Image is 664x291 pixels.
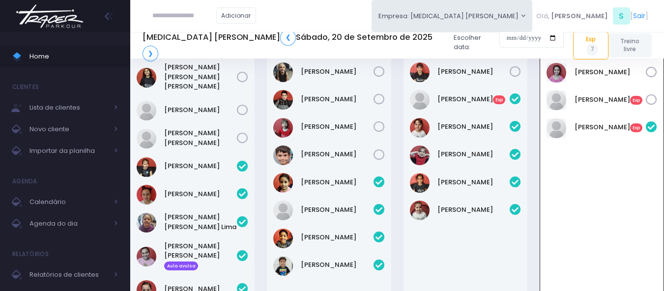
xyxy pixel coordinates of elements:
a: [PERSON_NAME] [301,67,374,77]
a: Adicionar [216,7,257,24]
a: [PERSON_NAME] [437,122,510,132]
a: [PERSON_NAME]Exp [575,122,646,132]
a: [PERSON_NAME] [PERSON_NAME] Aula avulsa [164,241,237,270]
a: [PERSON_NAME] [164,161,237,171]
span: Home [29,50,118,63]
span: 7 [586,44,598,56]
img: Benicio Franxo [547,118,566,138]
img: Marcela Herdt Garisto [410,201,430,220]
a: ❮ [280,29,296,46]
img: Léo Sass Lopes [273,229,293,248]
img: Diana ferreira dos santos [410,62,430,82]
a: [PERSON_NAME] [575,67,646,77]
span: [PERSON_NAME] [551,11,608,21]
img: Laís Bacini Amorim [137,101,156,120]
a: [PERSON_NAME] [437,177,510,187]
img: Manuela Quintilio Gonçalves Silva [137,129,156,148]
img: Ana Clara Vicalvi DOliveira Lima [137,213,156,233]
a: [PERSON_NAME] [301,205,374,215]
img: Ana Clara Rufino [137,185,156,204]
span: Exp [630,123,643,132]
img: Helena Sass Lopes [273,173,293,193]
span: Exp [630,96,643,105]
span: Lista de clientes [29,101,108,114]
a: [PERSON_NAME] [437,149,510,159]
a: Exp7 [573,31,608,59]
a: [PERSON_NAME] [301,122,374,132]
span: Olá, [536,11,549,21]
img: Alice Silva de Mendonça [137,157,156,177]
a: [PERSON_NAME] [437,205,510,215]
span: S [613,7,630,25]
span: Aula avulsa [164,262,198,270]
a: [PERSON_NAME] [PERSON_NAME] Lima [164,212,237,232]
div: Escolher data: [143,26,564,64]
a: [PERSON_NAME] [164,105,237,115]
a: [PERSON_NAME] [301,260,374,270]
h5: [MEDICAL_DATA] [PERSON_NAME] Sábado, 20 de Setembro de 2025 [143,29,446,61]
a: [PERSON_NAME] [PERSON_NAME] [PERSON_NAME] [164,62,237,91]
a: [PERSON_NAME] [301,233,374,242]
div: [ ] [532,5,652,27]
img: Thomás Capovilla Rodrigues [273,145,293,165]
img: Manuela Teixeira Isique [410,173,430,193]
span: Exp [493,95,506,104]
a: [PERSON_NAME]Exp [437,94,510,104]
a: Sair [633,11,645,21]
img: Eva Bonadio [410,90,430,110]
span: Calendário [29,196,108,208]
a: [PERSON_NAME] [301,149,374,159]
a: [PERSON_NAME] [301,94,374,104]
a: [PERSON_NAME] [164,189,237,199]
a: [PERSON_NAME]Exp [575,95,646,105]
img: Pedro Pereira Tercarioli [273,256,293,276]
img: Arthur Amancio Baldasso [273,62,293,82]
img: Lucas Marques [273,201,293,220]
img: Isabella Palma Reis [547,63,566,83]
a: ❯ [143,46,158,62]
img: Benicio Domingos Barbosa [273,90,293,110]
img: Laís Silva de Mendonça [410,145,430,165]
span: Relatórios de clientes [29,268,108,281]
span: Agenda do dia [29,217,108,230]
img: Paulo César Alves Apalosqui [547,90,566,110]
h4: Clientes [12,77,39,97]
span: Importar da planilha [29,145,108,157]
img: Heloísa Cutti Iagalo [410,118,430,138]
span: Novo cliente [29,123,108,136]
img: Giovana Ferroni Gimenes de Almeida [137,68,156,87]
h4: Agenda [12,172,37,191]
img: Miguel Antunes Castilho [273,118,293,138]
a: [PERSON_NAME] [437,67,510,77]
a: [PERSON_NAME] [301,177,374,187]
img: Isabella Silva Manari [137,247,156,266]
a: Treino livre [608,33,652,58]
a: [PERSON_NAME] [PERSON_NAME] [164,128,237,147]
h4: Relatórios [12,244,49,264]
